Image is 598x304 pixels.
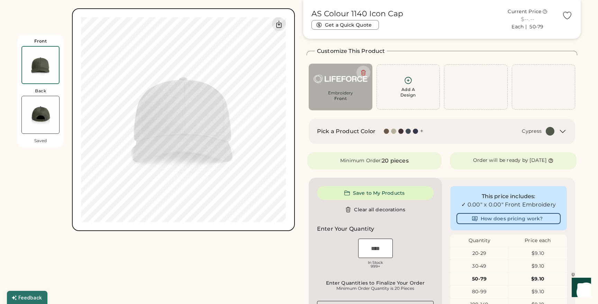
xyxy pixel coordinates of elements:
button: Clear all decorations [317,203,434,217]
div: $9.10 [509,263,567,270]
div: + [420,127,423,135]
div: Saved [34,138,47,144]
div: $9.10 [509,276,567,283]
div: Current Price [508,8,541,15]
div: Back [35,88,46,94]
div: Download Front Mockup [272,17,286,31]
div: 80-99 [450,288,508,295]
div: Order will be ready by [473,157,528,164]
div: [DATE] [529,157,546,164]
div: 20-29 [450,250,508,257]
img: AS Colour 1140 Cypress Back Thumbnail [22,96,59,133]
div: Quantity [450,237,509,244]
div: Front [34,38,47,44]
img: Lifeforce_Logo_HLockup_OffWhite.png [314,68,368,90]
div: Cypress [522,128,542,135]
div: $9.10 [509,250,567,257]
div: $9.10 [509,288,567,295]
h2: Customize This Product [317,47,385,55]
button: Save to My Products [317,186,434,200]
div: In Stock 999+ [358,261,393,268]
div: This price includes: [456,192,561,201]
button: How does pricing work? [456,213,561,224]
div: $--.-- [497,15,558,24]
div: Minimum Order Quantity is 20 Pieces [319,286,432,291]
div: Minimum Order: [340,157,382,164]
div: Embroidery [314,90,368,96]
iframe: Front Chat [565,273,595,303]
h1: AS Colour 1140 Icon Cap [311,9,403,19]
div: Add A Design [400,87,416,98]
div: Enter Quantities to Finalize Your Order [319,280,432,286]
button: Delete this decoration. [356,66,370,80]
div: Each | 50-79 [511,24,543,30]
h2: Pick a Product Color [317,127,375,136]
div: 50-79 [450,276,508,283]
div: 20 pieces [382,157,408,165]
div: 30-49 [450,263,508,270]
div: Price each [509,237,567,244]
div: ✓ 0.00" x 0.00" Front Embroidery [456,201,561,209]
button: Get a Quick Quote [311,20,379,30]
h2: Enter Your Quantity [317,225,374,233]
img: AS Colour 1140 Cypress Front Thumbnail [22,47,59,83]
div: Front [334,96,347,101]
